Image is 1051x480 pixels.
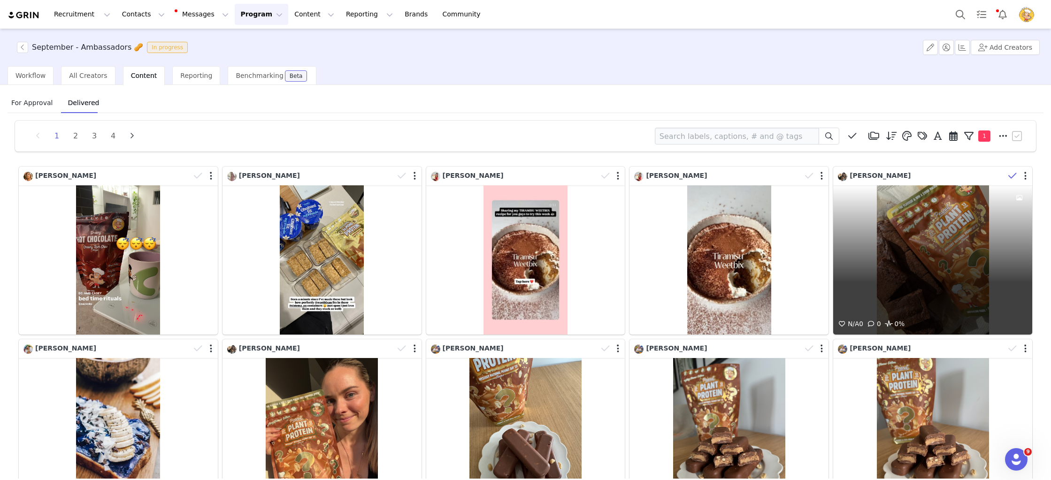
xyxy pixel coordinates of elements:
a: Community [437,4,491,25]
span: 9 [1024,448,1032,456]
span: Workflow [15,72,46,79]
button: Add Creators [971,40,1040,55]
button: Messages [171,4,234,25]
button: Recruitment [48,4,116,25]
button: Search [950,4,971,25]
a: Brands [399,4,436,25]
span: [PERSON_NAME] [850,172,911,179]
img: grin logo [8,11,40,20]
span: 1 [978,130,990,142]
img: ffb31f01-7957-4808-b882-0af44dc17034.jpg [634,172,644,181]
span: [PERSON_NAME] [239,172,300,179]
span: Content [131,72,157,79]
span: [PERSON_NAME] [443,172,504,179]
iframe: Intercom live chat [1005,448,1028,471]
span: Delivered [64,95,103,110]
span: [PERSON_NAME] [443,344,504,352]
span: Reporting [180,72,212,79]
img: 4b0c26da-a6fa-4de9-9949-d56c06578134.jpg [227,172,237,181]
button: Notifications [992,4,1013,25]
button: 1 [961,129,995,143]
li: 2 [69,130,83,143]
span: In progress [147,42,188,53]
li: 3 [87,130,101,143]
img: e42dd4c2-f16d-4ef1-a06d-733ec78cb67c.jpg [838,172,847,181]
img: ffb31f01-7957-4808-b882-0af44dc17034.jpg [431,172,440,181]
span: [PERSON_NAME] [35,344,96,352]
img: e42dd4c2-f16d-4ef1-a06d-733ec78cb67c.jpg [227,344,237,354]
span: [PERSON_NAME] [646,344,707,352]
li: 4 [106,130,120,143]
span: [PERSON_NAME] [239,344,300,352]
img: cb0713aa-510e-4d92-b486-84fc03356121.png [1019,7,1034,22]
span: Benchmarking [236,72,283,79]
button: Profile [1013,7,1043,22]
input: Search labels, captions, # and @ tags [655,128,819,145]
span: 0 [866,320,881,328]
div: Beta [290,73,303,79]
img: 7e462e1e-b7ec-4cc1-99d9-a129c8243e52.jpg [23,172,33,181]
span: [PERSON_NAME] [35,172,96,179]
img: 4f65bad5-41cd-4c42-ac1a-6b70d8b1d372.jpg [431,344,440,354]
h3: September - Ambassadors 🥜 [32,42,143,53]
button: Reporting [340,4,399,25]
span: N/A [836,320,859,328]
span: All Creators [69,72,107,79]
img: 4f65bad5-41cd-4c42-ac1a-6b70d8b1d372.jpg [838,344,847,354]
button: Content [289,4,340,25]
span: 0 [836,320,863,328]
li: 1 [50,130,64,143]
span: For Approval [8,95,56,110]
span: [PERSON_NAME] [646,172,707,179]
a: Tasks [971,4,992,25]
span: [object Object] [17,42,192,53]
button: Program [235,4,288,25]
img: 4f65bad5-41cd-4c42-ac1a-6b70d8b1d372.jpg [634,344,644,354]
span: 0% [883,319,905,330]
span: [PERSON_NAME] [850,344,911,352]
button: Contacts [116,4,170,25]
img: 864adfa5-1811-4283-9e9f-67e1869b3ab7.jpg [23,344,33,354]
